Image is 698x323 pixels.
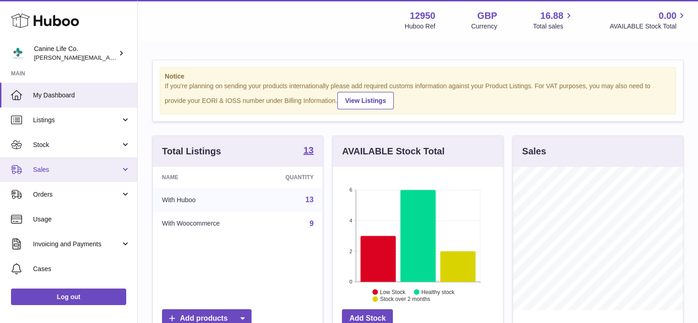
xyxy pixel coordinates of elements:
[33,116,121,125] span: Listings
[609,10,687,31] a: 0.00 AVAILABLE Stock Total
[522,145,546,158] h3: Sales
[306,196,314,204] a: 13
[410,10,436,22] strong: 12950
[33,265,130,273] span: Cases
[303,146,313,157] a: 13
[303,146,313,155] strong: 13
[165,82,671,109] div: If you're planning on sending your products internationally please add required customs informati...
[258,167,323,188] th: Quantity
[153,212,258,236] td: With Woocommerce
[337,92,394,109] a: View Listings
[33,190,121,199] span: Orders
[309,220,313,227] a: 9
[350,218,352,223] text: 4
[659,10,676,22] span: 0.00
[471,22,497,31] div: Currency
[380,289,406,295] text: Low Stock
[33,91,130,100] span: My Dashboard
[165,72,671,81] strong: Notice
[11,289,126,305] a: Log out
[34,45,117,62] div: Canine Life Co.
[540,10,563,22] span: 16.88
[380,296,430,302] text: Stock over 2 months
[421,289,455,295] text: Healthy stock
[609,22,687,31] span: AVAILABLE Stock Total
[405,22,436,31] div: Huboo Ref
[33,165,121,174] span: Sales
[34,54,184,61] span: [PERSON_NAME][EMAIL_ADDRESS][DOMAIN_NAME]
[33,215,130,224] span: Usage
[350,279,352,284] text: 0
[477,10,497,22] strong: GBP
[350,248,352,254] text: 2
[342,145,444,158] h3: AVAILABLE Stock Total
[11,46,25,60] img: kevin@clsgltd.co.uk
[350,187,352,193] text: 6
[153,188,258,212] td: With Huboo
[153,167,258,188] th: Name
[533,10,574,31] a: 16.88 Total sales
[533,22,574,31] span: Total sales
[162,145,221,158] h3: Total Listings
[33,240,121,249] span: Invoicing and Payments
[33,141,121,149] span: Stock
